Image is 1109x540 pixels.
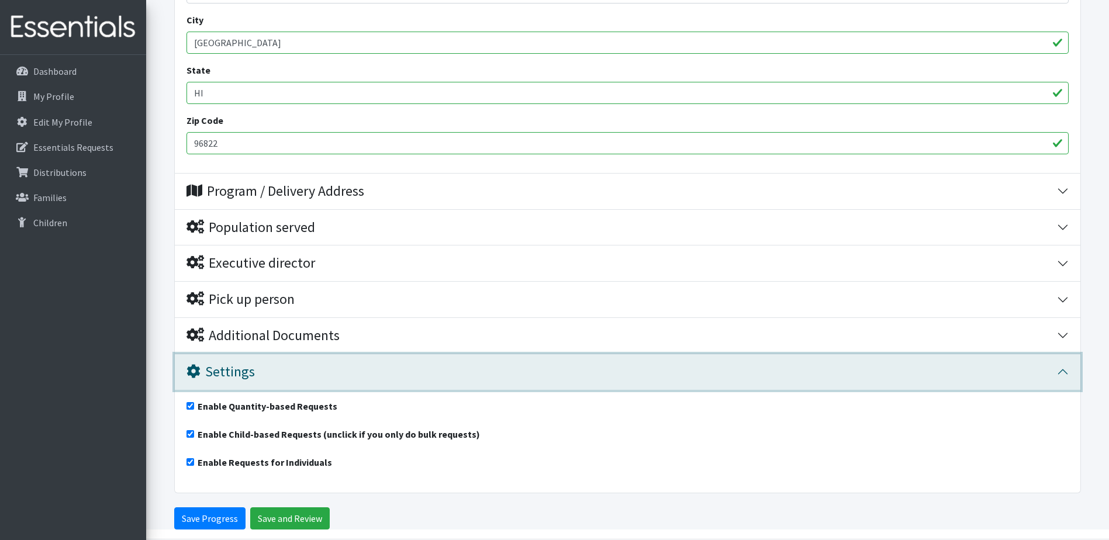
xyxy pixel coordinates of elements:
div: Pick up person [186,291,295,308]
div: Population served [186,219,315,236]
div: Executive director [186,255,315,272]
label: Enable Child-based Requests (unclick if you only do bulk requests) [198,427,480,441]
p: My Profile [33,91,74,102]
input: Save and Review [250,507,330,529]
p: Edit My Profile [33,116,92,128]
input: Save Progress [174,507,246,529]
a: Edit My Profile [5,110,141,134]
a: My Profile [5,85,141,108]
img: HumanEssentials [5,8,141,47]
button: Executive director [175,245,1080,281]
label: State [186,63,210,77]
div: Additional Documents [186,327,340,344]
div: Program / Delivery Address [186,183,364,200]
p: Families [33,192,67,203]
a: Distributions [5,161,141,184]
p: Children [33,217,67,229]
label: Enable Quantity-based Requests [198,399,337,413]
div: Settings [186,364,255,380]
button: Population served [175,210,1080,245]
p: Essentials Requests [33,141,113,153]
a: Dashboard [5,60,141,83]
button: Settings [175,354,1080,390]
a: Children [5,211,141,234]
label: Zip Code [186,113,223,127]
a: Families [5,186,141,209]
label: City [186,13,203,27]
p: Dashboard [33,65,77,77]
p: Distributions [33,167,87,178]
button: Additional Documents [175,318,1080,354]
a: Essentials Requests [5,136,141,159]
label: Enable Requests for Individuals [198,455,332,469]
button: Pick up person [175,282,1080,317]
button: Program / Delivery Address [175,174,1080,209]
